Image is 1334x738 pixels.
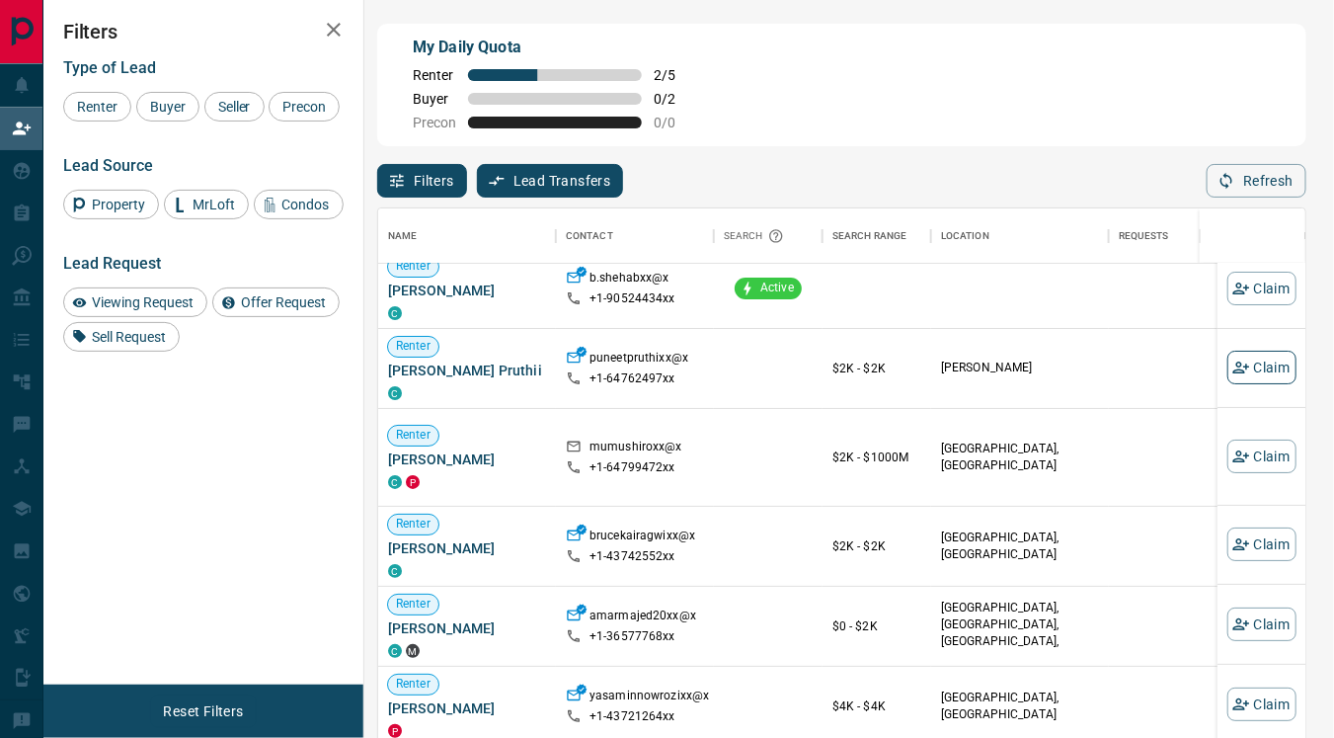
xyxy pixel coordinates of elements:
[388,564,402,578] div: condos.ca
[752,280,802,296] span: Active
[413,36,697,59] p: My Daily Quota
[388,475,402,489] div: condos.ca
[566,208,613,264] div: Contact
[63,20,344,43] h2: Filters
[589,439,682,459] p: mumushiroxx@x
[211,99,258,115] span: Seller
[832,697,921,715] p: $4K - $4K
[654,91,697,107] span: 0 / 2
[654,67,697,83] span: 2 / 5
[388,676,438,693] span: Renter
[388,596,438,613] span: Renter
[832,360,921,377] p: $2K - $2K
[388,724,402,738] div: property.ca
[931,208,1109,264] div: Location
[589,528,695,548] p: brucekairagwixx@x
[1227,608,1296,641] button: Claim
[1227,688,1296,721] button: Claim
[388,450,546,469] span: [PERSON_NAME]
[388,538,546,558] span: [PERSON_NAME]
[589,370,675,387] p: +1- 64762497xx
[388,338,438,355] span: Renter
[1227,528,1296,561] button: Claim
[589,548,675,565] p: +1- 43742552xx
[212,287,340,317] div: Offer Request
[823,208,931,264] div: Search Range
[378,208,556,264] div: Name
[85,197,152,212] span: Property
[63,156,153,175] span: Lead Source
[832,617,921,635] p: $0 - $2K
[85,329,173,345] span: Sell Request
[589,688,709,708] p: yasaminnowrozixx@x
[941,360,1099,376] p: [PERSON_NAME]
[832,449,921,466] p: $2K - $1000M
[186,197,242,212] span: MrLoft
[589,350,688,370] p: puneetpruthixx@x
[388,281,546,300] span: [PERSON_NAME]
[85,294,200,310] span: Viewing Request
[63,254,161,273] span: Lead Request
[388,306,402,320] div: condos.ca
[388,258,438,275] span: Renter
[63,322,180,352] div: Sell Request
[941,690,1099,723] p: [GEOGRAPHIC_DATA], [GEOGRAPHIC_DATA]
[63,58,156,77] span: Type of Lead
[388,427,438,444] span: Renter
[275,99,333,115] span: Precon
[1119,208,1169,264] div: Requests
[70,99,124,115] span: Renter
[941,600,1099,668] p: [GEOGRAPHIC_DATA], [GEOGRAPHIC_DATA], [GEOGRAPHIC_DATA], [GEOGRAPHIC_DATA]
[234,294,333,310] span: Offer Request
[377,164,467,198] button: Filters
[941,441,1099,474] p: [GEOGRAPHIC_DATA], [GEOGRAPHIC_DATA]
[275,197,337,212] span: Condos
[589,608,696,628] p: amarmajed20xx@x
[269,92,340,122] div: Precon
[164,190,249,219] div: MrLoft
[254,190,344,219] div: Condos
[136,92,199,122] div: Buyer
[406,644,420,658] div: mrloft.ca
[589,459,675,476] p: +1- 64799472xx
[477,164,624,198] button: Lead Transfers
[63,190,159,219] div: Property
[388,208,418,264] div: Name
[556,208,714,264] div: Contact
[204,92,265,122] div: Seller
[1207,164,1306,198] button: Refresh
[63,287,207,317] div: Viewing Request
[941,530,1099,563] p: [GEOGRAPHIC_DATA], [GEOGRAPHIC_DATA]
[589,708,675,725] p: +1- 43721264xx
[1109,208,1287,264] div: Requests
[413,115,456,130] span: Precon
[832,537,921,555] p: $2K - $2K
[1227,351,1296,384] button: Claim
[1227,440,1296,473] button: Claim
[406,475,420,489] div: property.ca
[589,270,669,290] p: b.shehabxx@x
[388,698,546,718] span: [PERSON_NAME]
[150,695,256,728] button: Reset Filters
[413,91,456,107] span: Buyer
[1227,272,1296,305] button: Claim
[413,67,456,83] span: Renter
[589,628,675,645] p: +1- 36577768xx
[388,386,402,400] div: condos.ca
[589,290,675,307] p: +1- 90524434xx
[832,208,907,264] div: Search Range
[724,208,789,264] div: Search
[388,516,438,533] span: Renter
[388,361,546,380] span: [PERSON_NAME] Pruthii
[143,99,193,115] span: Buyer
[388,618,546,638] span: [PERSON_NAME]
[941,208,989,264] div: Location
[654,115,697,130] span: 0 / 0
[63,92,131,122] div: Renter
[388,644,402,658] div: condos.ca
